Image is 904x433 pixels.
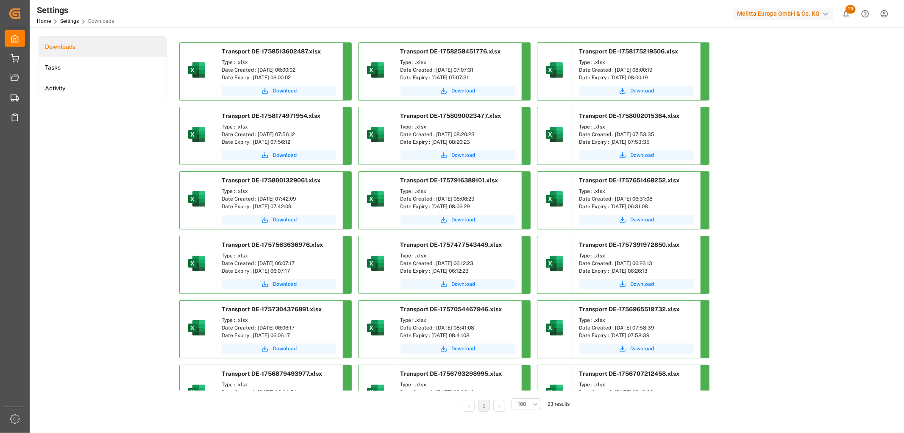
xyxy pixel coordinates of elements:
div: Type : .xlsx [579,316,694,324]
span: Transport DE-1756965519732.xlsx [579,306,680,313]
span: Transport DE-1757563636976.xlsx [222,241,323,248]
span: Download [631,216,654,223]
div: Date Created : [DATE] 06:06:17 [222,324,336,332]
button: Download [401,86,515,96]
div: Date Created : [DATE] 08:13:32 [579,388,694,396]
div: Type : .xlsx [401,316,515,324]
li: Next Page [493,400,505,412]
div: Date Created : [DATE] 07:56:12 [222,131,336,138]
button: Download [579,344,694,354]
div: Type : .xlsx [579,381,694,388]
button: Download [401,215,515,225]
img: microsoft-excel-2019--v1.png [365,382,386,402]
button: Download [401,344,515,354]
a: Download [579,86,694,96]
img: microsoft-excel-2019--v1.png [365,253,386,274]
div: Date Expiry : [DATE] 08:06:29 [401,203,515,210]
div: Date Expiry : [DATE] 06:00:02 [222,74,336,81]
div: Type : .xlsx [222,316,336,324]
span: Download [273,345,297,352]
div: Type : .xlsx [579,187,694,195]
div: Date Expiry : [DATE] 07:56:12 [222,138,336,146]
button: Download [579,215,694,225]
span: Download [273,216,297,223]
div: Date Created : [DATE] 07:58:39 [579,324,694,332]
a: Home [37,18,51,24]
div: Type : .xlsx [401,123,515,131]
div: Date Expiry : [DATE] 07:07:31 [401,74,515,81]
span: Download [452,280,476,288]
div: Date Created : [DATE] 08:06:29 [401,195,515,203]
div: Date Created : [DATE] 08:41:08 [401,324,515,332]
img: microsoft-excel-2019--v1.png [365,124,386,145]
div: Date Expiry : [DATE] 07:58:39 [579,332,694,339]
div: Date Created : [DATE] 08:08:19 [401,388,515,396]
img: microsoft-excel-2019--v1.png [544,382,565,402]
div: Date Expiry : [DATE] 06:31:08 [579,203,694,210]
span: Transport DE-1758001329061.xlsx [222,177,321,184]
img: microsoft-excel-2019--v1.png [544,60,565,80]
img: microsoft-excel-2019--v1.png [544,253,565,274]
a: Download [401,150,515,160]
button: Download [222,150,336,160]
div: Type : .xlsx [401,381,515,388]
li: Activity [39,78,167,99]
button: Download [579,279,694,289]
div: Date Expiry : [DATE] 07:53:35 [579,138,694,146]
button: Melitta Europa GmbH & Co. KG [734,6,837,22]
span: Transport DE-1758174971954.xlsx [222,112,321,119]
button: Download [401,279,515,289]
img: microsoft-excel-2019--v1.png [544,318,565,338]
a: Download [579,150,694,160]
div: Date Expiry : [DATE] 08:00:19 [579,74,694,81]
div: Type : .xlsx [401,187,515,195]
span: Transport DE-1757391972850.xlsx [579,241,680,248]
div: Date Expiry : [DATE] 07:42:09 [222,203,336,210]
button: Download [222,86,336,96]
div: Date Expiry : [DATE] 06:26:13 [579,267,694,275]
button: Download [222,215,336,225]
span: Transport DE-1758090023477.xlsx [401,112,501,119]
img: microsoft-excel-2019--v1.png [186,124,207,145]
span: Transport DE-1756879493977.xlsx [222,370,323,377]
div: Date Created : [DATE] 07:53:35 [579,131,694,138]
div: Date Created : [DATE] 06:00:02 [222,66,336,74]
img: microsoft-excel-2019--v1.png [186,253,207,274]
img: microsoft-excel-2019--v1.png [365,189,386,209]
button: Download [222,279,336,289]
span: Download [631,87,654,95]
img: microsoft-excel-2019--v1.png [186,189,207,209]
div: Type : .xlsx [579,252,694,260]
div: Date Created : [DATE] 06:12:23 [401,260,515,267]
span: Download [452,216,476,223]
div: Date Created : [DATE] 06:07:17 [222,260,336,267]
span: Transport DE-1757651468252.xlsx [579,177,680,184]
span: Transport DE-1758002015364.xlsx [579,112,680,119]
span: Download [631,280,654,288]
button: show 23 new notifications [837,4,856,23]
span: Transport DE-1756793298995.xlsx [401,370,502,377]
div: Type : .xlsx [222,123,336,131]
a: Settings [60,18,79,24]
div: Type : .xlsx [222,59,336,66]
button: open menu [512,398,541,410]
span: Download [631,151,654,159]
button: Download [222,344,336,354]
div: Date Expiry : [DATE] 08:41:08 [401,332,515,339]
img: microsoft-excel-2019--v1.png [544,189,565,209]
span: 23 results [548,401,570,407]
div: Date Expiry : [DATE] 06:06:17 [222,332,336,339]
span: Transport DE-1757477543449.xlsx [401,241,502,248]
span: Download [452,87,476,95]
